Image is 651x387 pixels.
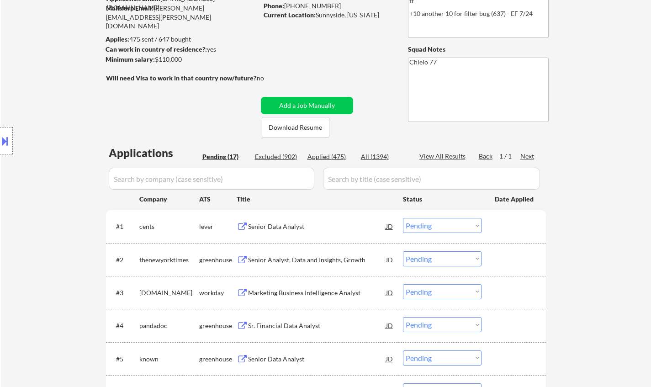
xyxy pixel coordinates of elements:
div: Senior Analyst, Data and Insights, Growth [248,255,386,265]
strong: Applies: [106,35,129,43]
div: JD [385,284,394,301]
div: #5 [116,355,132,364]
div: Status [403,191,482,207]
button: Download Resume [262,117,329,138]
div: lever [199,222,237,231]
strong: Minimum salary: [106,55,155,63]
strong: Can work in country of residence?: [106,45,207,53]
div: Senior Data Analyst [248,355,386,364]
div: Sunnyside, [US_STATE] [264,11,393,20]
div: Applied (475) [307,152,353,161]
div: cents [139,222,199,231]
div: View All Results [419,152,468,161]
div: Squad Notes [408,45,549,54]
div: All (1394) [361,152,407,161]
div: pandadoc [139,321,199,330]
div: Title [237,195,394,204]
div: Next [520,152,535,161]
div: Date Applied [495,195,535,204]
input: Search by company (case sensitive) [109,168,314,190]
div: greenhouse [199,355,237,364]
div: 1 / 1 [499,152,520,161]
div: JD [385,350,394,367]
div: JD [385,251,394,268]
div: Excluded (902) [255,152,301,161]
div: yes [106,45,255,54]
strong: Mailslurp Email: [106,4,153,12]
div: greenhouse [199,321,237,330]
div: 475 sent / 647 bought [106,35,258,44]
div: workday [199,288,237,297]
div: [PHONE_NUMBER] [264,1,393,11]
div: #4 [116,321,132,330]
div: Marketing Business Intelligence Analyst [248,288,386,297]
strong: Current Location: [264,11,316,19]
div: Back [479,152,493,161]
div: $110,000 [106,55,258,64]
div: Sr. Financial Data Analyst [248,321,386,330]
div: #2 [116,255,132,265]
div: [DOMAIN_NAME] [139,288,199,297]
div: no [257,74,283,83]
div: Pending (17) [202,152,248,161]
input: Search by title (case sensitive) [323,168,540,190]
strong: Phone: [264,2,284,10]
div: Senior Data Analyst [248,222,386,231]
strong: Will need Visa to work in that country now/future?: [106,74,258,82]
div: JD [385,317,394,334]
div: JD [385,218,394,234]
div: [PERSON_NAME][EMAIL_ADDRESS][PERSON_NAME][DOMAIN_NAME] [106,4,258,31]
div: #1 [116,222,132,231]
div: greenhouse [199,255,237,265]
div: known [139,355,199,364]
div: ATS [199,195,237,204]
div: Company [139,195,199,204]
button: Add a Job Manually [261,97,353,114]
div: #3 [116,288,132,297]
div: thenewyorktimes [139,255,199,265]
